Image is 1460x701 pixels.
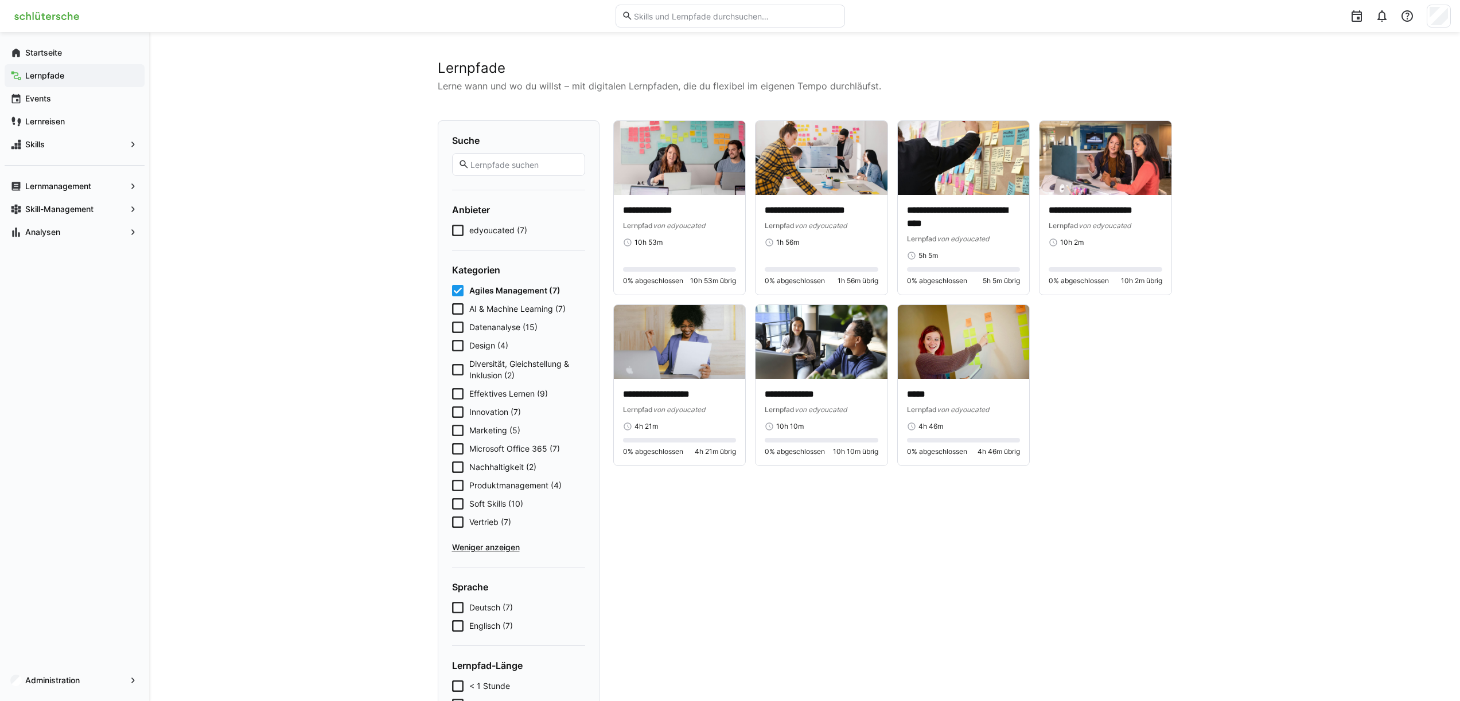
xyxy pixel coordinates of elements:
[907,447,967,456] span: 0% abgeschlossen
[469,425,520,436] span: Marketing (5)
[765,447,825,456] span: 0% abgeschlossen
[623,447,683,456] span: 0% abgeschlossen
[1079,221,1131,230] span: von edyoucated
[438,79,1172,93] p: Lerne wann und wo du willst – mit digitalen Lernpfaden, die du flexibel im eigenen Tempo durchläu...
[469,461,536,473] span: Nachhaltigkeit (2)
[634,238,663,247] span: 10h 53m
[898,305,1030,379] img: image
[469,388,548,400] span: Effektives Lernen (9)
[469,406,521,418] span: Innovation (7)
[653,405,705,414] span: von edyoucated
[614,121,746,195] img: image
[469,322,538,333] span: Datenanalyse (15)
[983,276,1020,285] span: 5h 5m übrig
[438,60,1172,77] h2: Lernpfade
[907,234,937,243] span: Lernpfad
[765,405,795,414] span: Lernpfad
[469,516,511,528] span: Vertrieb (7)
[469,285,560,296] span: Agiles Management (7)
[469,602,513,613] span: Deutsch (7)
[653,221,705,230] span: von edyoucated
[469,340,508,351] span: Design (4)
[937,405,989,414] span: von edyoucated
[1060,238,1084,247] span: 10h 2m
[1039,121,1171,195] img: image
[898,121,1030,195] img: image
[918,422,943,431] span: 4h 46m
[469,303,566,315] span: AI & Machine Learning (7)
[690,276,736,285] span: 10h 53m übrig
[795,405,847,414] span: von edyoucated
[838,276,878,285] span: 1h 56m übrig
[452,135,585,146] h4: Suche
[623,405,653,414] span: Lernpfad
[623,221,653,230] span: Lernpfad
[795,221,847,230] span: von edyoucated
[756,305,887,379] img: image
[776,422,804,431] span: 10h 10m
[634,422,658,431] span: 4h 21m
[756,121,887,195] img: image
[978,447,1020,456] span: 4h 46m übrig
[623,276,683,285] span: 0% abgeschlossen
[452,204,585,216] h4: Anbieter
[907,405,937,414] span: Lernpfad
[918,251,938,260] span: 5h 5m
[469,358,585,381] span: Diversität, Gleichstellung & Inklusion (2)
[833,447,878,456] span: 10h 10m übrig
[469,443,560,455] span: Microsoft Office 365 (7)
[452,660,585,671] h4: Lernpfad-Länge
[765,276,825,285] span: 0% abgeschlossen
[695,447,736,456] span: 4h 21m übrig
[614,305,746,379] img: image
[452,581,585,593] h4: Sprache
[469,480,562,491] span: Produktmanagement (4)
[469,498,523,510] span: Soft Skills (10)
[1049,276,1109,285] span: 0% abgeschlossen
[907,276,967,285] span: 0% abgeschlossen
[765,221,795,230] span: Lernpfad
[633,11,838,21] input: Skills und Lernpfade durchsuchen…
[452,264,585,276] h4: Kategorien
[469,159,578,170] input: Lernpfade suchen
[469,680,510,692] span: < 1 Stunde
[1121,276,1162,285] span: 10h 2m übrig
[1049,221,1079,230] span: Lernpfad
[776,238,799,247] span: 1h 56m
[469,225,527,236] span: edyoucated (7)
[937,234,989,243] span: von edyoucated
[452,542,585,553] span: Weniger anzeigen
[469,620,513,632] span: Englisch (7)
